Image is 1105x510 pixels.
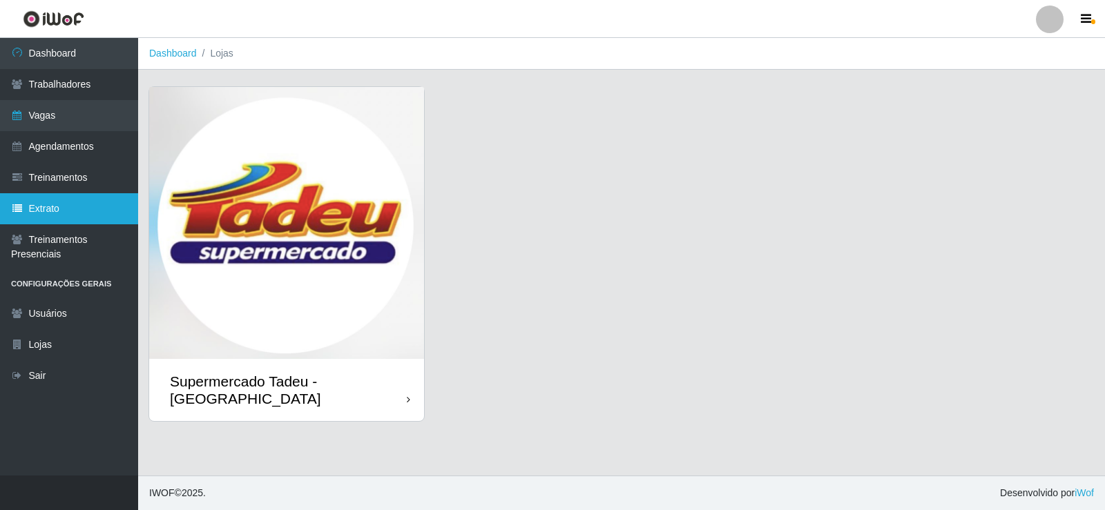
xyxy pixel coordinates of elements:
[1000,486,1094,500] span: Desenvolvido por
[149,87,424,421] a: Supermercado Tadeu - [GEOGRAPHIC_DATA]
[1075,487,1094,498] a: iWof
[170,373,407,407] div: Supermercado Tadeu - [GEOGRAPHIC_DATA]
[149,487,175,498] span: IWOF
[149,486,206,500] span: © 2025 .
[23,10,84,28] img: CoreUI Logo
[197,46,233,61] li: Lojas
[149,48,197,59] a: Dashboard
[149,87,424,359] img: cardImg
[138,38,1105,70] nav: breadcrumb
